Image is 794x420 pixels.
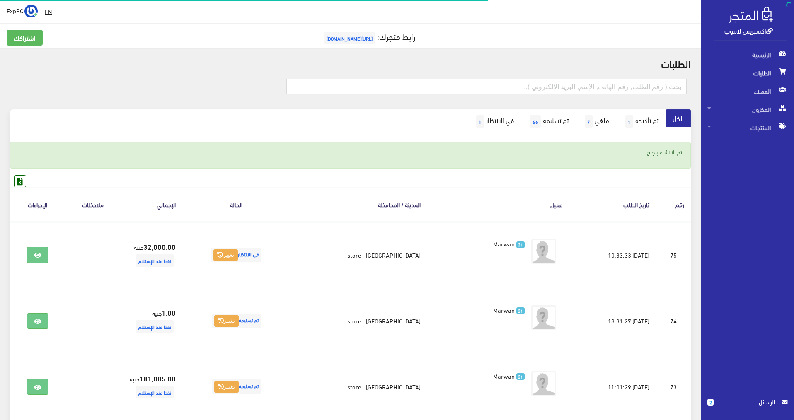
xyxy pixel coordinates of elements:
span: 66 [530,115,541,128]
td: 73 [656,354,691,420]
span: تم تسليمه [212,314,261,328]
span: تم تسليمه [212,379,261,394]
td: [DATE] 11:01:29 [569,354,656,420]
th: الحالة [182,187,290,222]
a: المخزون [701,100,794,118]
a: تم تأكيده1 [616,109,666,133]
td: جنيه [120,222,182,288]
td: 75 [656,222,691,288]
span: Marwan [493,304,515,316]
a: 2 الرسائل [707,397,787,415]
span: 2 [707,399,714,406]
span: 21 [516,241,525,249]
span: 21 [516,373,525,380]
span: نقدا عند الإستلام [136,320,174,333]
a: الطلبات [701,64,794,82]
span: Marwan [493,370,515,381]
p: تم الإنشاء بنجاح [19,147,682,157]
a: اشتراكك [7,30,43,46]
td: [GEOGRAPHIC_DATA] - store [290,354,427,420]
a: تم تسليمه66 [521,109,576,133]
th: المدينة / المحافظة [290,187,427,222]
th: تاريخ الطلب [569,187,656,222]
span: نقدا عند الإستلام [136,386,174,398]
strong: 1.00 [162,307,176,318]
input: بحث ( رقم الطلب, رقم الهاتف, الإسم, البريد اﻹلكتروني )... [286,79,687,94]
span: الطلبات [707,64,787,82]
a: الرئيسية [701,46,794,64]
span: في الانتظار [211,248,261,262]
th: ملاحظات [65,187,120,222]
td: جنيه [120,354,182,420]
th: رقم [656,187,691,222]
u: EN [45,6,52,17]
h2: الطلبات [10,58,691,69]
strong: 181,005.00 [139,373,176,384]
a: ملغي7 [576,109,616,133]
span: ExpPC [7,5,23,16]
span: [URL][DOMAIN_NAME] [324,32,375,44]
span: 21 [516,307,525,314]
span: Marwan [493,238,515,249]
a: 21 Marwan [441,305,525,314]
img: avatar.png [531,305,556,330]
img: . [729,7,773,23]
a: المنتجات [701,118,794,137]
th: اﻹجمالي [120,187,182,222]
span: المنتجات [707,118,787,137]
a: EN [41,4,55,19]
img: ... [24,5,38,18]
a: في الانتظار1 [467,109,521,133]
button: تغيير [214,315,239,327]
span: الرسائل [720,397,775,406]
a: 21 Marwan [441,239,525,248]
td: 74 [656,288,691,354]
span: 1 [625,115,633,128]
th: الإجراءات [10,187,65,222]
th: عميل [427,187,569,222]
img: avatar.png [531,239,556,264]
td: جنيه [120,288,182,354]
a: الكل [666,109,691,127]
img: avatar.png [531,371,556,396]
button: تغيير [214,381,239,393]
span: 1 [476,115,484,128]
a: 21 Marwan [441,371,525,380]
span: نقدا عند الإستلام [136,254,174,267]
span: العملاء [707,82,787,100]
td: [DATE] 10:33:33 [569,222,656,288]
span: 7 [585,115,593,128]
a: ... ExpPC [7,4,38,17]
a: اكسبريس لابتوب [724,24,773,36]
strong: 32,000.00 [143,241,176,252]
td: [GEOGRAPHIC_DATA] - store [290,222,427,288]
td: [GEOGRAPHIC_DATA] - store [290,288,427,354]
a: رابط متجرك:[URL][DOMAIN_NAME] [322,29,415,44]
span: المخزون [707,100,787,118]
span: الرئيسية [707,46,787,64]
a: العملاء [701,82,794,100]
td: [DATE] 18:31:27 [569,288,656,354]
button: تغيير [213,249,238,261]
